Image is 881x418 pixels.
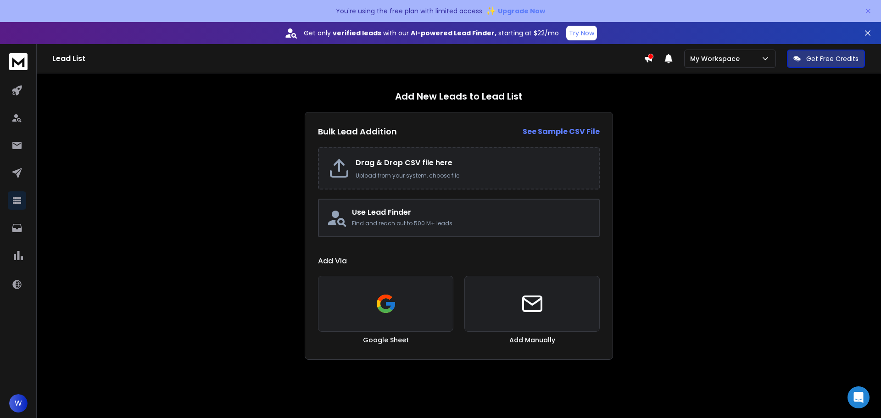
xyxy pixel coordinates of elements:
[566,26,597,40] button: Try Now
[318,125,397,138] h2: Bulk Lead Addition
[352,207,591,218] h2: Use Lead Finder
[363,335,409,345] h3: Google Sheet
[356,157,590,168] h2: Drag & Drop CSV file here
[498,6,545,16] span: Upgrade Now
[486,2,545,20] button: ✨Upgrade Now
[395,90,523,103] h1: Add New Leads to Lead List
[9,53,28,70] img: logo
[806,54,859,63] p: Get Free Credits
[569,28,594,38] p: Try Now
[304,28,559,38] p: Get only with our starting at $22/mo
[486,5,496,17] span: ✨
[352,220,591,227] p: Find and reach out to 500 M+ leads
[318,256,600,267] h1: Add Via
[848,386,870,408] div: Open Intercom Messenger
[9,394,28,412] button: W
[787,50,865,68] button: Get Free Credits
[336,6,482,16] p: You're using the free plan with limited access
[690,54,743,63] p: My Workspace
[523,126,600,137] a: See Sample CSV File
[52,53,644,64] h1: Lead List
[333,28,381,38] strong: verified leads
[411,28,496,38] strong: AI-powered Lead Finder,
[356,172,590,179] p: Upload from your system, choose file
[509,335,555,345] h3: Add Manually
